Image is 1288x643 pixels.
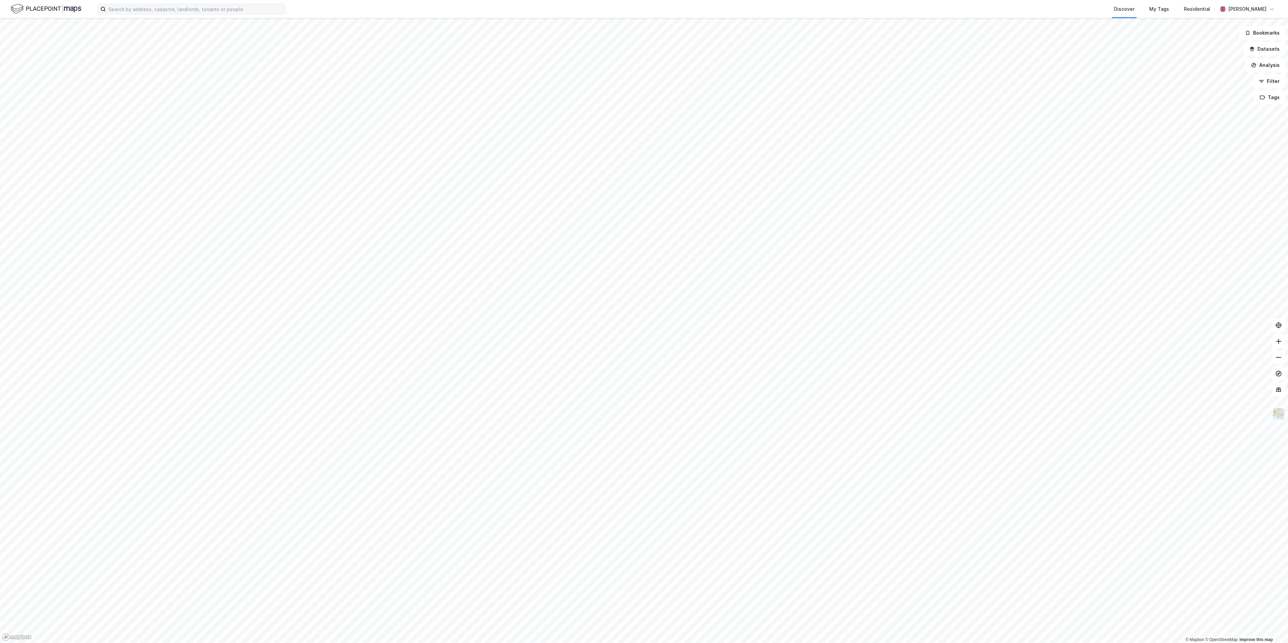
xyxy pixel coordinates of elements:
iframe: Chat Widget [1254,611,1288,643]
input: Search by address, cadastre, landlords, tenants or people [106,4,285,14]
button: Filter [1253,75,1285,88]
a: Mapbox homepage [2,633,32,641]
button: Bookmarks [1239,26,1285,40]
div: Residential [1184,5,1210,13]
div: [PERSON_NAME] [1228,5,1266,13]
button: Tags [1254,91,1285,104]
a: Improve this map [1240,637,1273,642]
button: Analysis [1245,58,1285,72]
div: My Tags [1149,5,1169,13]
img: Z [1272,408,1285,420]
img: logo.f888ab2527a4732fd821a326f86c7f29.svg [11,3,81,15]
div: Discover [1114,5,1134,13]
a: Mapbox [1186,637,1204,642]
button: Datasets [1244,42,1285,56]
a: OpenStreetMap [1205,637,1238,642]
